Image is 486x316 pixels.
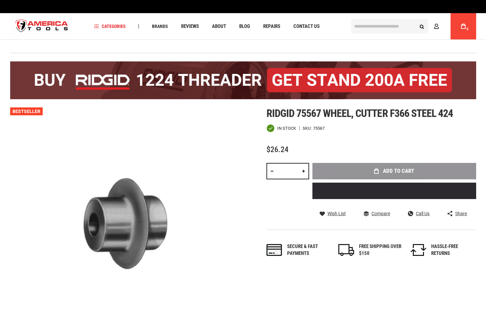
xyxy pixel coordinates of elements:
img: America Tools [10,14,74,39]
img: BOGO: Buy the RIDGID® 1224 Threader (26092), get the 92467 200A Stand FREE! [10,61,476,99]
div: FREE SHIPPING OVER $150 [359,243,402,257]
img: shipping [338,244,354,256]
img: payments [266,244,282,256]
a: Compare [364,211,390,216]
span: Ridgid 75567 wheel, cutter f366 steel 424 [266,107,453,120]
span: Reviews [181,24,199,29]
img: returns [411,244,426,256]
div: HASSLE-FREE RETURNS [431,243,474,257]
a: Contact Us [290,22,323,31]
span: In stock [277,126,296,130]
a: About [209,22,229,31]
a: Reviews [178,22,202,31]
div: Availability [266,124,296,132]
a: 0 [457,13,470,39]
span: $26.24 [266,145,288,154]
button: Search [416,20,428,33]
span: Contact Us [293,24,320,29]
span: Brands [152,24,168,29]
a: Repairs [260,22,283,31]
span: Share [455,211,467,216]
span: Blog [239,24,250,29]
a: Wish List [320,211,346,216]
span: Call Us [416,211,430,216]
span: Wish List [328,211,346,216]
span: 0 [467,27,469,31]
a: Brands [149,22,171,31]
div: Secure & fast payments [287,243,330,257]
a: Blog [236,22,253,31]
strong: SKU [303,126,313,130]
span: Categories [94,24,126,29]
span: Compare [371,211,390,216]
a: Call Us [408,211,430,216]
span: About [212,24,226,29]
span: Repairs [263,24,280,29]
a: store logo [10,14,74,39]
div: 75567 [313,126,325,130]
a: Categories [91,22,129,31]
